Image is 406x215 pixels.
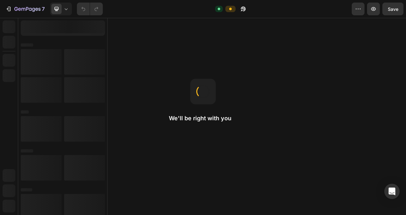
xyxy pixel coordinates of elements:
[42,5,45,13] p: 7
[382,3,403,15] button: Save
[169,115,237,122] h2: We'll be right with you
[77,3,103,15] div: Undo/Redo
[3,3,48,15] button: 7
[384,184,400,199] div: Open Intercom Messenger
[388,6,398,12] span: Save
